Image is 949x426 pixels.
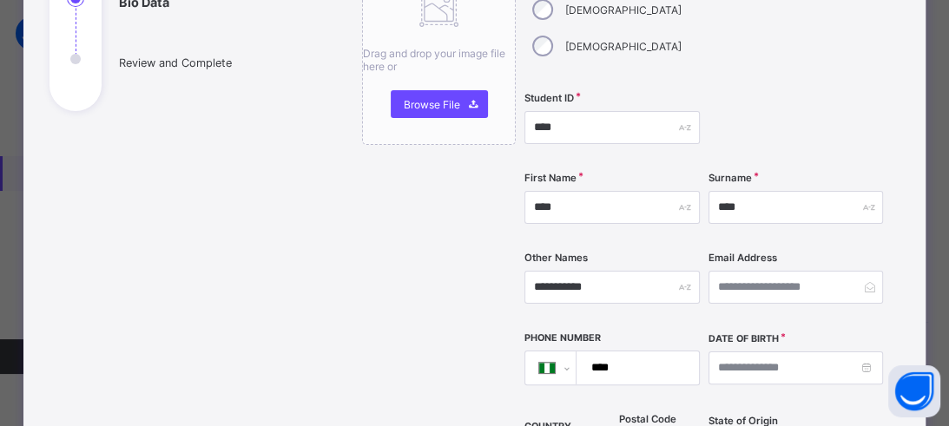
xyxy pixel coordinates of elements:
[524,92,574,104] label: Student ID
[888,365,940,417] button: Open asap
[619,413,676,425] label: Postal Code
[565,40,682,53] label: [DEMOGRAPHIC_DATA]
[363,47,505,73] span: Drag and drop your image file here or
[565,3,682,16] label: [DEMOGRAPHIC_DATA]
[708,333,779,344] label: Date of Birth
[708,172,752,184] label: Surname
[524,172,577,184] label: First Name
[708,252,777,264] label: Email Address
[524,332,601,344] label: Phone Number
[404,98,460,111] span: Browse File
[524,252,588,264] label: Other Names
